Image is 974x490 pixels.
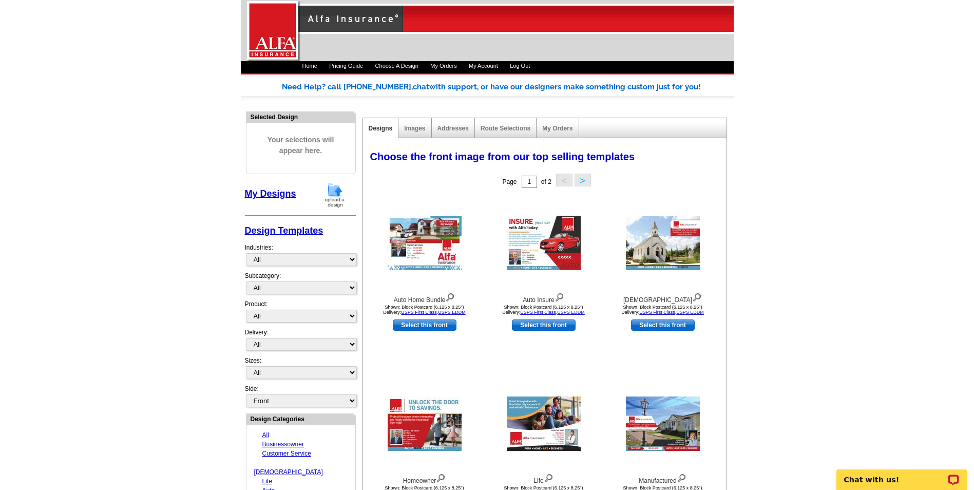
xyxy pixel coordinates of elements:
a: USPS First Class [401,310,437,315]
a: Businessowner [262,441,304,448]
img: view design details [445,291,455,302]
a: My Orders [430,63,456,69]
a: use this design [631,319,695,331]
div: Life [487,472,600,485]
img: Auto Insure [507,216,581,270]
img: Homeowner [388,397,462,451]
a: [DEMOGRAPHIC_DATA] [254,468,323,476]
div: Manufactured [606,472,719,485]
a: USPS EDDM [438,310,466,315]
img: view design details [544,472,553,483]
a: Home [302,63,317,69]
div: [DEMOGRAPHIC_DATA] [606,291,719,305]
div: Auto Home Bundle [368,291,481,305]
div: Need Help? call [PHONE_NUMBER], with support, or have our designers make something custom just fo... [282,81,734,93]
iframe: LiveChat chat widget [830,458,974,490]
a: use this design [512,319,576,331]
div: Auto Insure [487,291,600,305]
div: Shown: Block Postcard (6.125 x 8.25") Delivery: , [606,305,719,315]
div: Delivery: [245,328,356,356]
img: view design details [555,291,564,302]
span: of 2 [541,178,551,185]
img: view design details [692,291,702,302]
img: upload-design [321,182,348,208]
img: Life [507,397,581,451]
a: USPS EDDM [676,310,704,315]
button: > [575,174,591,186]
a: My Account [469,63,498,69]
a: Choose A Design [375,63,418,69]
div: Homeowner [368,472,481,485]
a: My Designs [245,189,296,199]
a: Design Templates [245,225,323,236]
img: Church [626,216,700,270]
a: Addresses [437,125,469,132]
a: use this design [393,319,456,331]
a: Log Out [510,63,530,69]
img: Auto Home Bundle [388,216,462,270]
div: Side: [245,384,356,408]
div: Industries: [245,238,356,271]
a: Images [404,125,425,132]
a: USPS First Class [639,310,675,315]
span: Your selections will appear here. [254,124,348,166]
span: chat [413,82,429,91]
div: Sizes: [245,356,356,384]
div: Selected Design [246,112,355,122]
a: My Orders [542,125,572,132]
div: Subcategory: [245,271,356,299]
img: view design details [677,472,686,483]
a: Route Selections [481,125,530,132]
a: All [262,431,269,439]
a: USPS First Class [520,310,556,315]
div: Shown: Block Postcard (6.125 x 8.25") Delivery: , [487,305,600,315]
span: Choose the front image from our top selling templates [370,151,635,162]
a: Pricing Guide [329,63,363,69]
div: Shown: Block Postcard (6.125 x 8.25") Delivery: , [368,305,481,315]
div: Design Categories [246,414,355,424]
a: USPS EDDM [557,310,585,315]
a: Designs [369,125,393,132]
div: Product: [245,299,356,328]
img: Manufactured [626,397,700,451]
img: view design details [436,472,446,483]
a: Customer Service [262,450,311,457]
button: < [556,174,572,186]
span: Page [502,178,517,185]
a: Life [262,478,272,485]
